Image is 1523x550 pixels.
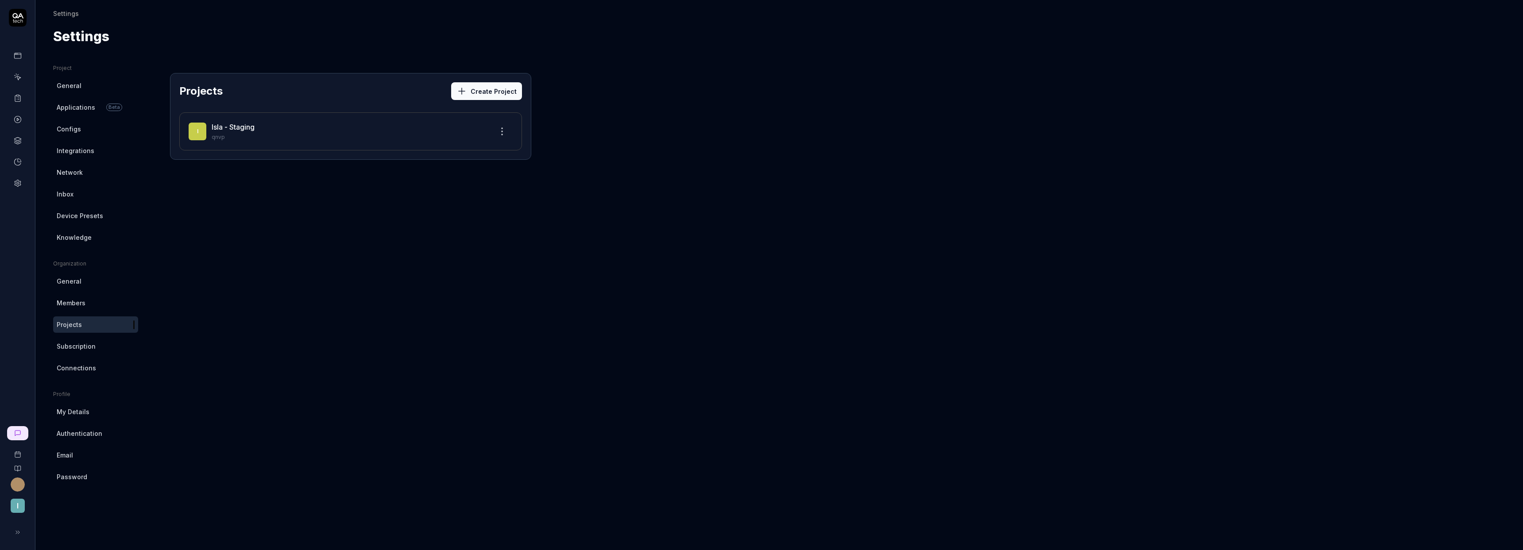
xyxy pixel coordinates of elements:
span: I [11,499,25,513]
a: Projects [53,316,138,333]
p: qnvp [212,133,486,141]
span: Projects [57,320,82,329]
span: I [189,123,206,140]
a: Authentication [53,425,138,442]
button: Create Project [451,82,522,100]
a: Integrations [53,142,138,159]
a: ApplicationsBeta [53,99,138,115]
span: Applications [57,103,95,112]
span: Connections [57,363,96,373]
span: My Details [57,407,89,416]
span: Authentication [57,429,102,438]
a: Members [53,295,138,311]
a: General [53,77,138,94]
div: Settings [53,9,79,18]
span: Integrations [57,146,94,155]
a: Book a call with us [4,444,31,458]
span: Inbox [57,189,73,199]
a: General [53,273,138,289]
span: Configs [57,124,81,134]
span: Network [57,168,83,177]
span: General [57,277,81,286]
a: Device Presets [53,208,138,224]
h1: Settings [53,27,109,46]
div: Project [53,64,138,72]
h2: Projects [179,83,223,99]
span: Members [57,298,85,308]
a: My Details [53,404,138,420]
a: Email [53,447,138,463]
a: Inbox [53,186,138,202]
div: Organization [53,260,138,268]
a: New conversation [7,426,28,440]
div: Profile [53,390,138,398]
button: I [4,492,31,515]
span: Subscription [57,342,96,351]
a: Documentation [4,458,31,472]
a: Knowledge [53,229,138,246]
a: Configs [53,121,138,137]
a: Network [53,164,138,181]
a: Subscription [53,338,138,354]
span: Device Presets [57,211,103,220]
a: Connections [53,360,138,376]
span: Knowledge [57,233,92,242]
a: Password [53,469,138,485]
span: General [57,81,81,90]
a: Isla - Staging [212,123,255,131]
span: Email [57,450,73,460]
span: Password [57,472,87,481]
span: Beta [106,104,122,111]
